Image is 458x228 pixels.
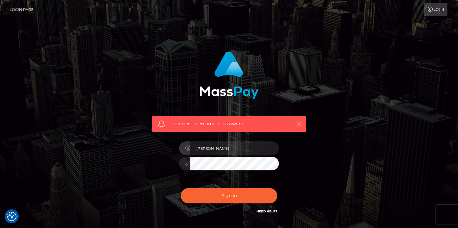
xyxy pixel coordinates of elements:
[7,212,17,221] img: Revisit consent button
[181,188,277,203] button: Sign in
[424,3,447,16] a: Login
[199,51,259,99] img: MassPay Login
[190,141,279,155] input: Username...
[172,121,286,127] span: Incorrect username or password.
[7,212,17,221] button: Consent Preferences
[256,209,277,213] a: Need Help?
[10,3,34,16] a: Login Page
